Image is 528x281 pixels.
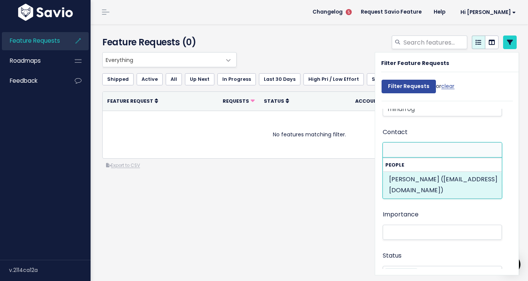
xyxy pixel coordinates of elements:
a: Feature Requests [2,32,63,49]
a: Help [428,6,451,18]
div: v.2114ca12a [9,260,91,280]
span: Feature Requests [10,37,60,45]
a: Feature Request [107,97,158,105]
a: Last 30 Days [259,73,300,85]
a: Requests [223,97,255,105]
a: Feedback [2,72,63,90]
span: Feedback [10,77,37,85]
a: Request Savio Feature [355,6,428,18]
div: or [382,76,454,101]
input: Search Features [383,101,502,116]
a: In Progress [217,73,256,85]
a: Up Next [185,73,214,85]
a: Strategic [367,73,401,85]
a: Shipped [102,73,134,85]
strong: Filter Feature Requests [381,59,449,67]
a: Status [264,97,289,105]
span: Everything [102,52,237,67]
span: Status [264,98,284,104]
li: All Active [385,268,417,278]
input: Filter Requests [382,80,436,93]
span: 5 [346,9,352,15]
h4: Feature Requests (0) [102,36,233,49]
a: Hi [PERSON_NAME] [451,6,522,18]
a: Active [137,73,163,85]
span: Requests [223,98,249,104]
a: Roadmaps [2,52,63,69]
input: Search features... [403,36,467,49]
a: Export to CSV [106,162,140,168]
span: Changelog [312,9,343,15]
span: × [387,269,391,278]
label: Contact [383,127,408,138]
span: Account ARR Total [355,98,410,104]
label: Importance [383,209,419,220]
li: People [383,158,502,198]
a: clear [441,82,454,90]
span: Hi [PERSON_NAME] [460,9,516,15]
img: logo-white.9d6f32f41409.svg [16,4,75,21]
span: People [385,162,404,168]
span: [PERSON_NAME] ([EMAIL_ADDRESS][DOMAIN_NAME]) [389,175,497,195]
ul: Filter feature requests [102,73,517,85]
span: Feature Request [107,98,153,104]
a: Account ARR Total [355,97,415,105]
label: Status [383,250,402,261]
span: Roadmaps [10,57,41,65]
a: All [166,73,182,85]
span: Everything [103,52,221,67]
a: High Pri / Low Effort [303,73,364,85]
td: No features matching filter. [103,111,516,158]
